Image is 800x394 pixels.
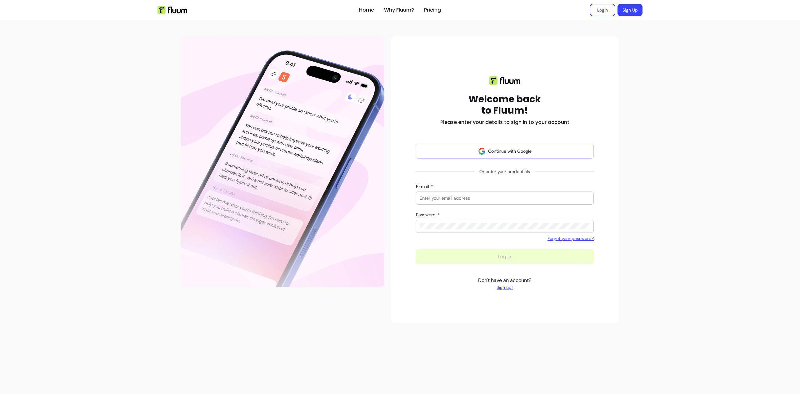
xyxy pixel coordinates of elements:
[474,166,535,177] span: Or enter your credentials
[157,6,187,14] img: Fluum Logo
[547,235,594,242] a: Forgot your password?
[440,119,569,126] h2: Please enter your details to sign in to your account
[478,147,486,155] img: avatar
[416,212,437,217] span: Password
[489,76,520,85] img: Fluum logo
[359,6,374,14] a: Home
[181,36,384,287] div: Illustration of Fluum AI Co-Founder on a smartphone, showing AI chat guidance that helps freelanc...
[384,6,414,14] a: Why Fluum?
[617,4,642,16] a: Sign Up
[478,284,531,290] a: Sign up!
[416,144,594,159] button: Continue with Google
[590,4,615,16] a: Login
[478,277,531,290] p: Don't have an account?
[420,223,590,229] input: Password
[424,6,441,14] a: Pricing
[468,94,541,116] h1: Welcome back to Fluum!
[420,195,590,201] input: E-mail
[416,184,430,189] span: E-mail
